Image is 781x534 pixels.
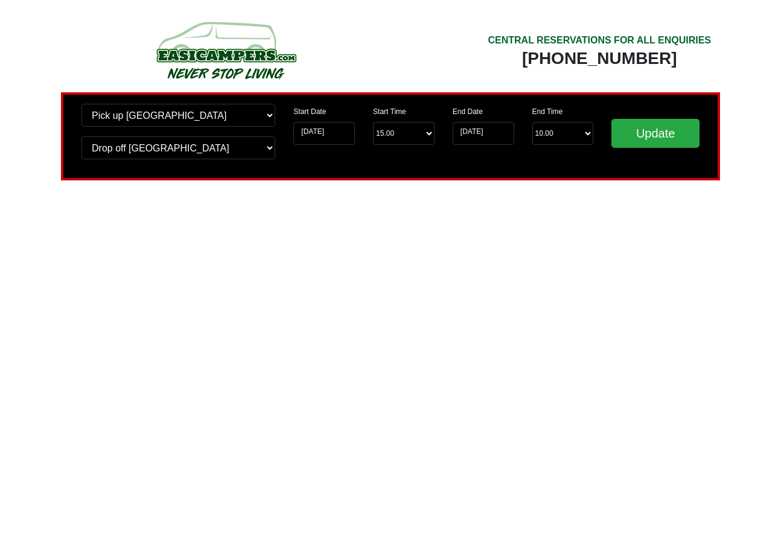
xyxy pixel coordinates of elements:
[111,17,340,83] img: campers-checkout-logo.png
[293,106,326,117] label: Start Date
[488,33,711,48] div: CENTRAL RESERVATIONS FOR ALL ENQUIRIES
[488,48,711,69] div: [PHONE_NUMBER]
[453,106,483,117] label: End Date
[373,106,406,117] label: Start Time
[611,119,700,148] input: Update
[453,122,514,145] input: Return Date
[532,106,563,117] label: End Time
[293,122,355,145] input: Start Date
